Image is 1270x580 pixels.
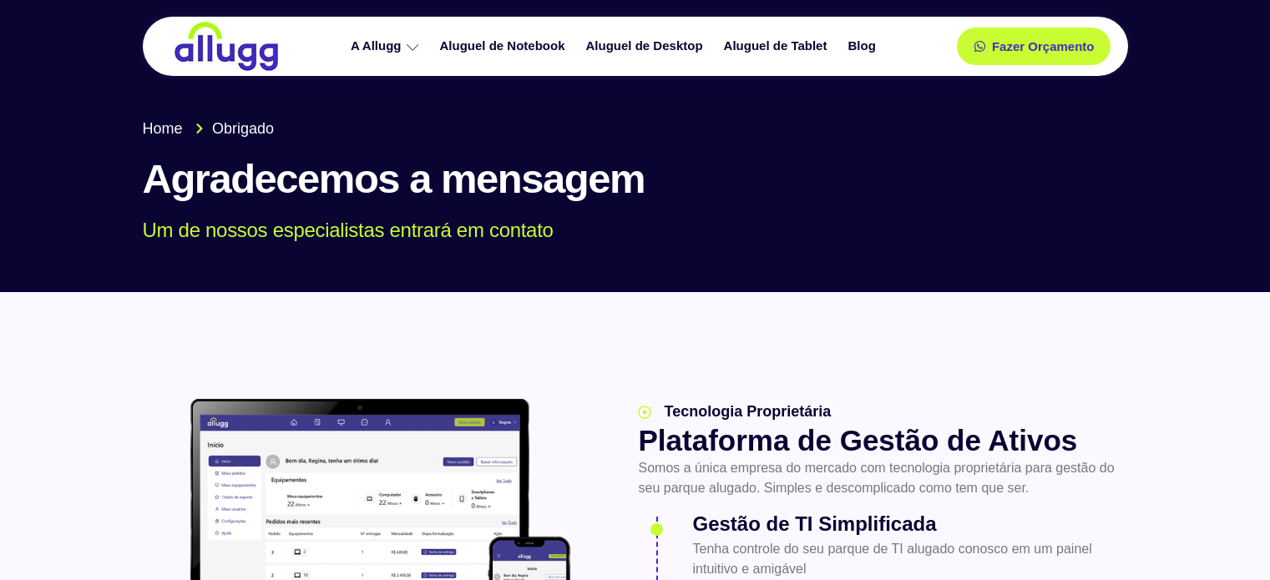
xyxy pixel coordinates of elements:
[692,539,1121,579] p: Tenha controle do seu parque de TI alugado conosco em um painel intuitivo e amigável
[638,458,1121,498] p: Somos a única empresa do mercado com tecnologia proprietária para gestão do seu parque alugado. S...
[432,32,578,61] a: Aluguel de Notebook
[172,21,281,72] img: locação de TI é Allugg
[638,423,1121,458] h2: Plataforma de Gestão de Ativos
[143,157,1128,202] h1: Agradecemos a mensagem
[660,401,831,423] span: Tecnologia Proprietária
[957,28,1111,65] a: Fazer Orçamento
[208,118,274,140] span: Obrigado
[143,118,183,140] span: Home
[342,32,432,61] a: A Allugg
[716,32,840,61] a: Aluguel de Tablet
[992,40,1095,53] span: Fazer Orçamento
[143,219,1104,243] p: Um de nossos especialistas entrará em contato
[692,509,1121,539] h3: Gestão de TI Simplificada
[578,32,716,61] a: Aluguel de Desktop
[839,32,888,61] a: Blog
